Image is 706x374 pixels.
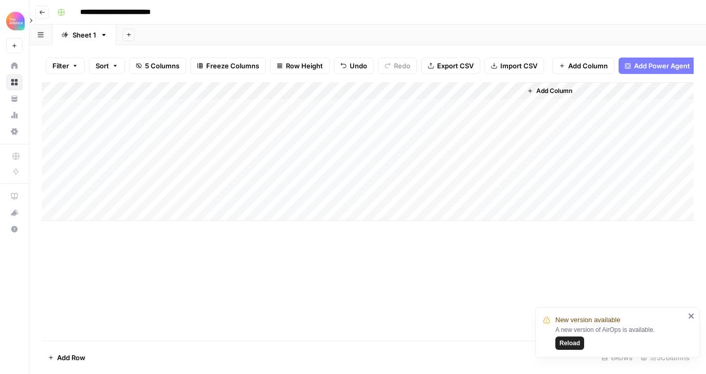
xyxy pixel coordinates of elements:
button: Freeze Columns [190,58,266,74]
span: Add Row [57,352,85,363]
a: Usage [6,107,23,123]
button: Filter [46,58,85,74]
button: Sort [89,58,125,74]
button: Workspace: Alliance [6,8,23,34]
a: Settings [6,123,23,140]
a: Your Data [6,90,23,107]
span: Freeze Columns [206,61,259,71]
button: What's new? [6,204,23,221]
div: A new version of AirOps is available. [555,325,685,350]
button: Help + Support [6,221,23,237]
span: Redo [394,61,410,71]
span: Export CSV [437,61,474,71]
span: Add Power Agent [634,61,690,71]
div: 6 Rows [598,349,637,366]
button: Row Height [270,58,330,74]
span: 5 Columns [145,61,179,71]
button: Redo [378,58,417,74]
span: Reload [559,339,580,348]
button: 5 Columns [129,58,186,74]
button: Import CSV [484,58,544,74]
a: Sheet 1 [52,25,116,45]
span: Import CSV [500,61,537,71]
button: Add Row [42,349,92,366]
a: AirOps Academy [6,188,23,204]
a: Home [6,58,23,74]
span: Row Height [286,61,323,71]
button: Add Column [552,58,614,74]
button: Export CSV [421,58,480,74]
a: Browse [6,74,23,90]
button: Add Column [523,84,576,98]
span: Add Column [536,86,572,96]
img: Alliance Logo [6,12,25,30]
span: Add Column [568,61,608,71]
button: Reload [555,336,584,350]
span: Filter [52,61,69,71]
div: What's new? [7,205,22,220]
button: close [688,312,695,320]
div: 5/5 Columns [637,349,694,366]
span: Sort [96,61,109,71]
span: Undo [350,61,367,71]
button: Add Power Agent [619,58,696,74]
div: Sheet 1 [73,30,96,40]
span: New version available [555,315,620,325]
button: Undo [334,58,374,74]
